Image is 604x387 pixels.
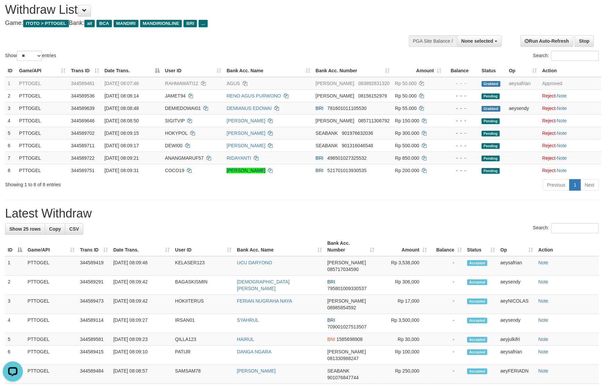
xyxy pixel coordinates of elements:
[392,65,444,77] th: Amount: activate to sort column ascending
[316,93,354,99] span: [PERSON_NAME]
[71,143,94,148] span: 344589711
[395,143,419,148] span: Rp 500.000
[199,20,208,27] span: ...
[25,346,77,365] td: PTTOGEL
[479,65,507,77] th: Status
[557,155,567,161] a: Note
[165,168,185,173] span: COCO19
[575,35,594,47] a: Stop
[498,346,536,365] td: aeysafrian
[105,93,139,99] span: [DATE] 08:08:14
[467,337,487,343] span: Accepted
[542,143,556,148] a: Reject
[313,65,392,77] th: Bank Acc. Number: activate to sort column ascending
[377,314,430,333] td: Rp 3,500,000
[327,305,356,310] span: Copy 08985854592 to clipboard
[96,20,112,27] span: BCA
[377,295,430,314] td: Rp 17,000
[325,237,377,256] th: Bank Acc. Number: activate to sort column ascending
[539,164,601,177] td: ·
[377,333,430,346] td: Rp 30,000
[102,65,162,77] th: Date Trans.: activate to sort column descending
[111,276,172,295] td: [DATE] 08:09:42
[533,223,599,233] label: Search:
[447,142,476,149] div: - - -
[165,106,201,111] span: DEMIEDOWAI01
[71,81,94,86] span: 344589461
[165,155,204,161] span: ANANGMARUF57
[467,279,487,285] span: Accepted
[542,118,556,123] a: Reject
[5,276,25,295] td: 2
[16,89,69,102] td: PTTOGEL
[539,102,601,114] td: ·
[533,51,599,61] label: Search:
[140,20,182,27] span: MANDIRIONLINE
[569,179,581,191] a: 1
[84,20,95,27] span: all
[25,256,77,276] td: PTTOGEL
[447,92,476,99] div: - - -
[395,81,417,86] span: Rp 50.000
[5,152,16,164] td: 7
[557,93,567,99] a: Note
[5,127,16,139] td: 5
[5,237,25,256] th: ID: activate to sort column descending
[16,152,69,164] td: PTTOGEL
[538,317,549,323] a: Note
[358,93,387,99] span: Copy 08156152979 to clipboard
[111,237,172,256] th: Date Trans.: activate to sort column ascending
[482,143,500,149] span: Pending
[5,102,16,114] td: 3
[538,260,549,265] a: Note
[17,51,42,61] select: Showentries
[430,256,465,276] td: -
[77,295,111,314] td: 344589473
[5,346,25,365] td: 6
[482,81,500,87] span: Grabbed
[395,130,419,136] span: Rp 300.000
[77,237,111,256] th: Trans ID: activate to sort column ascending
[105,168,139,173] span: [DATE] 08:09:31
[557,168,567,173] a: Note
[77,276,111,295] td: 344589291
[327,106,367,111] span: Copy 781601011105530 to clipboard
[327,356,359,361] span: Copy 081330988247 to clipboard
[538,337,549,342] a: Note
[234,237,325,256] th: Bank Acc. Name: activate to sort column ascending
[237,279,290,291] a: [DEMOGRAPHIC_DATA][PERSON_NAME]
[327,317,335,323] span: BRI
[557,118,567,123] a: Note
[16,77,69,90] td: PTTOGEL
[538,349,549,354] a: Note
[395,118,419,123] span: Rp 150.000
[71,130,94,136] span: 344589702
[498,276,536,295] td: aeysendy
[580,179,599,191] a: Next
[71,155,94,161] span: 344589722
[327,155,367,161] span: Copy 496501027325532 to clipboard
[237,317,259,323] a: SYAHRUL
[227,168,265,173] a: [PERSON_NAME]
[105,106,139,111] span: [DATE] 08:08:48
[9,226,41,232] span: Show 25 rows
[16,164,69,177] td: PTTOGEL
[172,333,234,346] td: QILLA123
[111,333,172,346] td: [DATE] 08:09:23
[105,130,139,136] span: [DATE] 08:09:15
[172,365,234,384] td: SAMSAM78
[538,368,549,374] a: Note
[25,295,77,314] td: PTTOGEL
[237,260,272,265] a: UCU DARYONO
[227,118,265,123] a: [PERSON_NAME]
[5,164,16,177] td: 8
[327,286,367,291] span: Copy 795801009330537 to clipboard
[498,256,536,276] td: aeysafrian
[457,35,502,47] button: None selected
[327,298,366,304] span: [PERSON_NAME]
[5,333,25,346] td: 5
[395,106,417,111] span: Rp 55.000
[430,346,465,365] td: -
[539,89,601,102] td: ·
[447,167,476,174] div: - - -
